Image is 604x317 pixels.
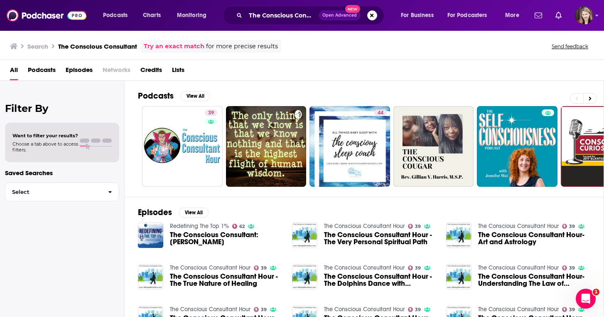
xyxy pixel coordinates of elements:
[415,266,421,270] span: 39
[575,6,593,25] button: Show profile menu
[239,225,245,228] span: 62
[232,224,245,229] a: 62
[442,9,499,22] button: open menu
[170,306,250,313] a: The Conscious Consultant Hour
[137,9,166,22] a: Charts
[170,223,229,230] a: Redefining The Top 1%
[254,265,267,270] a: 39
[58,42,137,50] h3: The Conscious Consultant
[170,264,250,271] a: The Conscious Consultant Hour
[97,9,138,22] button: open menu
[552,8,565,22] a: Show notifications dropdown
[144,42,204,51] a: Try an exact match
[103,10,128,21] span: Podcasts
[395,9,444,22] button: open menu
[569,225,575,228] span: 39
[138,207,209,218] a: EpisodesView All
[10,63,18,80] a: All
[177,10,206,21] span: Monitoring
[309,106,390,187] a: 44
[28,63,56,80] a: Podcasts
[576,289,596,309] iframe: Intercom live chat
[138,223,163,248] img: The Conscious Consultant: Sam Liebowitz
[324,231,436,245] a: The Conscious Consultant Hour - The Very Personal Spiritual Path
[593,289,599,295] span: 1
[575,6,593,25] span: Logged in as galaxygirl
[319,10,361,20] button: Open AdvancedNew
[324,223,405,230] a: The Conscious Consultant Hour
[549,43,591,50] button: Send feedback
[170,273,282,287] a: The Conscious Consultant Hour - The True Nature of Healing
[478,223,559,230] a: The Conscious Consultant Hour
[143,10,161,21] span: Charts
[142,106,223,187] a: 39
[446,223,471,248] img: The Conscious Consultant Hour- Art and Astrology
[478,306,559,313] a: The Conscious Consultant Hour
[401,10,434,21] span: For Business
[171,9,217,22] button: open menu
[66,63,93,80] a: Episodes
[179,208,209,218] button: View All
[322,13,357,17] span: Open Advanced
[138,207,172,218] h2: Episodes
[5,183,119,201] button: Select
[478,273,590,287] a: The Conscious Consultant Hour-Understanding The Law of Attraction
[138,91,210,101] a: PodcastsView All
[415,308,421,312] span: 39
[324,306,405,313] a: The Conscious Consultant Hour
[562,265,575,270] a: 39
[138,91,174,101] h2: Podcasts
[408,265,421,270] a: 39
[261,266,267,270] span: 39
[5,102,119,114] h2: Filter By
[7,7,86,23] img: Podchaser - Follow, Share and Rate Podcasts
[5,189,101,195] span: Select
[324,273,436,287] span: The Conscious Consultant Hour - The Dolphins Dance with [PERSON_NAME]
[447,10,487,21] span: For Podcasters
[374,109,387,116] a: 44
[324,273,436,287] a: The Conscious Consultant Hour - The Dolphins Dance with Micheline Nader
[408,307,421,312] a: 39
[292,223,317,248] img: The Conscious Consultant Hour - The Very Personal Spiritual Path
[12,133,78,139] span: Want to filter your results?
[208,109,214,117] span: 39
[408,224,421,229] a: 39
[562,307,575,312] a: 39
[170,231,282,245] span: The Conscious Consultant: [PERSON_NAME]
[324,264,405,271] a: The Conscious Consultant Hour
[562,224,575,229] a: 39
[569,266,575,270] span: 39
[172,63,184,80] a: Lists
[5,169,119,177] p: Saved Searches
[499,9,530,22] button: open menu
[103,63,130,80] span: Networks
[478,231,590,245] a: The Conscious Consultant Hour- Art and Astrology
[446,264,471,290] img: The Conscious Consultant Hour-Understanding The Law of Attraction
[180,91,210,101] button: View All
[345,5,360,13] span: New
[140,63,162,80] a: Credits
[505,10,519,21] span: More
[415,225,421,228] span: 39
[12,141,78,153] span: Choose a tab above to access filters.
[27,42,48,50] h3: Search
[569,308,575,312] span: 39
[138,264,163,290] img: The Conscious Consultant Hour - The True Nature of Healing
[292,264,317,290] img: The Conscious Consultant Hour - The Dolphins Dance with Micheline Nader
[575,6,593,25] img: User Profile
